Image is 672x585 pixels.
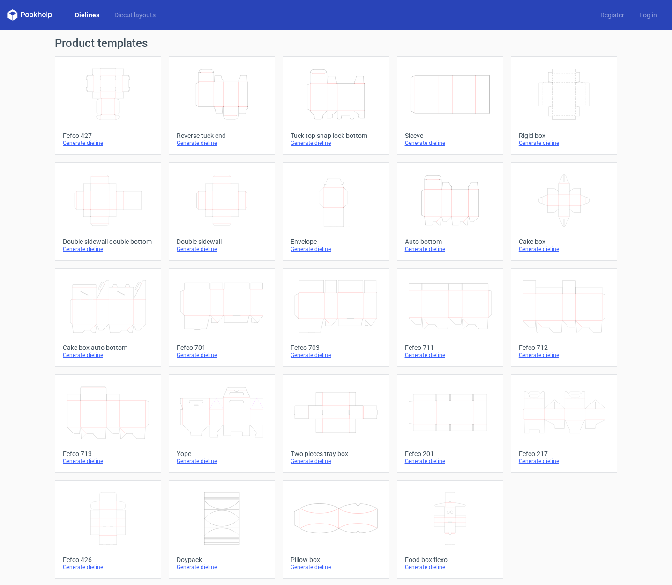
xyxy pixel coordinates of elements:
[405,245,495,253] div: Generate dieline
[283,480,389,579] a: Pillow boxGenerate dieline
[519,344,609,351] div: Fefco 712
[519,139,609,147] div: Generate dieline
[405,351,495,359] div: Generate dieline
[169,162,275,261] a: Double sidewallGenerate dieline
[283,268,389,367] a: Fefco 703Generate dieline
[63,245,153,253] div: Generate dieline
[177,245,267,253] div: Generate dieline
[397,268,503,367] a: Fefco 711Generate dieline
[55,56,161,155] a: Fefco 427Generate dieline
[632,10,665,20] a: Log in
[63,238,153,245] div: Double sidewall double bottom
[177,132,267,139] div: Reverse tuck end
[405,238,495,245] div: Auto bottom
[519,245,609,253] div: Generate dieline
[511,162,617,261] a: Cake boxGenerate dieline
[55,480,161,579] a: Fefco 426Generate dieline
[291,450,381,457] div: Two pieces tray box
[283,56,389,155] a: Tuck top snap lock bottomGenerate dieline
[291,344,381,351] div: Fefco 703
[511,268,617,367] a: Fefco 712Generate dieline
[107,10,163,20] a: Diecut layouts
[405,139,495,147] div: Generate dieline
[291,556,381,563] div: Pillow box
[405,132,495,139] div: Sleeve
[63,351,153,359] div: Generate dieline
[397,374,503,473] a: Fefco 201Generate dieline
[405,457,495,465] div: Generate dieline
[283,162,389,261] a: EnvelopeGenerate dieline
[519,132,609,139] div: Rigid box
[519,457,609,465] div: Generate dieline
[177,351,267,359] div: Generate dieline
[291,457,381,465] div: Generate dieline
[67,10,107,20] a: Dielines
[519,351,609,359] div: Generate dieline
[55,268,161,367] a: Cake box auto bottomGenerate dieline
[55,162,161,261] a: Double sidewall double bottomGenerate dieline
[55,38,617,49] h1: Product templates
[397,480,503,579] a: Food box flexoGenerate dieline
[405,556,495,563] div: Food box flexo
[291,245,381,253] div: Generate dieline
[63,139,153,147] div: Generate dieline
[177,344,267,351] div: Fefco 701
[169,268,275,367] a: Fefco 701Generate dieline
[291,238,381,245] div: Envelope
[177,457,267,465] div: Generate dieline
[405,563,495,571] div: Generate dieline
[63,132,153,139] div: Fefco 427
[593,10,632,20] a: Register
[63,556,153,563] div: Fefco 426
[177,556,267,563] div: Doypack
[177,238,267,245] div: Double sidewall
[397,56,503,155] a: SleeveGenerate dieline
[519,450,609,457] div: Fefco 217
[511,374,617,473] a: Fefco 217Generate dieline
[511,56,617,155] a: Rigid boxGenerate dieline
[63,344,153,351] div: Cake box auto bottom
[63,563,153,571] div: Generate dieline
[405,450,495,457] div: Fefco 201
[291,351,381,359] div: Generate dieline
[63,450,153,457] div: Fefco 713
[63,457,153,465] div: Generate dieline
[283,374,389,473] a: Two pieces tray boxGenerate dieline
[55,374,161,473] a: Fefco 713Generate dieline
[177,563,267,571] div: Generate dieline
[291,139,381,147] div: Generate dieline
[397,162,503,261] a: Auto bottomGenerate dieline
[169,374,275,473] a: YopeGenerate dieline
[177,139,267,147] div: Generate dieline
[169,480,275,579] a: DoypackGenerate dieline
[405,344,495,351] div: Fefco 711
[291,563,381,571] div: Generate dieline
[291,132,381,139] div: Tuck top snap lock bottom
[177,450,267,457] div: Yope
[169,56,275,155] a: Reverse tuck endGenerate dieline
[519,238,609,245] div: Cake box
